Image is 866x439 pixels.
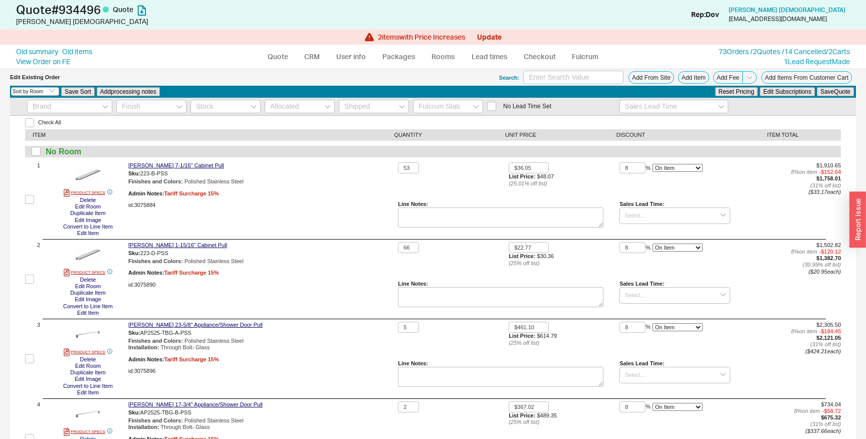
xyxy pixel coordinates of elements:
[128,190,164,196] span: Admin Notes:
[509,173,535,179] b: List Price:
[394,132,505,138] div: QUANTITY
[113,5,133,14] span: Quote
[128,258,183,264] b: Finishes and Colors :
[97,87,160,96] button: Addprocessing notes
[819,328,841,335] span: - $184.45
[619,207,730,224] input: Select...
[140,409,191,415] span: AP2525-TBG-B-PSS
[619,201,730,207] div: Sales Lead Time:
[398,360,603,367] div: Line Notes:
[325,105,331,109] svg: open menu
[791,328,817,335] span: 8 % on item
[62,47,92,57] a: Old items
[477,33,502,41] button: Update
[619,360,730,367] div: Sales Lead Time:
[682,74,706,81] span: Add Item
[765,74,848,81] span: Add Items From Customer Cart
[826,47,850,56] a: /2Carts
[523,71,623,84] input: Enter Search Value
[727,132,838,138] div: ITEM TOTAL
[791,249,817,255] span: 8 % on item
[297,48,327,66] a: CRM
[67,369,108,376] button: Duplicate Item
[719,47,826,56] a: 73Orders /2Quotes /14 Cancelled
[816,322,841,328] span: $2,305.50
[691,10,719,20] div: Rep: Dov
[509,340,539,346] i: ( 25 % off list)
[509,412,535,418] b: List Price:
[140,170,168,176] span: 223-B-PSS
[399,105,405,109] svg: open menu
[10,74,60,81] div: Edit Existing Order
[251,105,257,109] svg: open menu
[718,105,724,109] svg: open menu
[473,105,479,109] svg: open menu
[116,100,186,113] input: Finish
[817,87,854,96] button: SaveQuote
[805,348,841,354] i: ( $424.21 each)
[128,344,159,350] b: Installation :
[128,282,394,288] div: id: 3075890
[720,293,726,297] svg: open menu
[717,74,739,81] span: Add Fee
[128,401,263,408] a: [PERSON_NAME] 17-3/4" Appliance/Shower Door Pull
[821,414,841,420] span: $675.32
[128,344,394,351] div: Through Bolt- Glass
[128,170,140,176] span: Sku:
[128,417,394,424] div: Polished Stainless Steel
[791,169,817,175] span: 8 % on item
[60,383,116,389] button: Convert to Line Item
[729,7,845,14] a: [PERSON_NAME] [DEMOGRAPHIC_DATA]
[730,262,841,268] div: ( 30.99 % off list)
[64,428,105,436] a: PRODUCT SPECS
[74,389,102,396] button: Edit Item
[821,401,841,407] span: $734.04
[730,421,841,427] div: ( 31 % off list)
[72,376,104,382] button: Edit Image
[645,165,651,171] span: %
[509,412,619,425] div: $489.35
[128,242,227,249] a: [PERSON_NAME] 1-15/16" Cabinet Pull
[816,175,841,181] span: $1,758.01
[616,132,728,138] div: DISCOUNT
[378,33,465,41] span: 2 item s with Price Increases
[499,75,519,81] div: Search:
[398,281,603,287] div: Line Notes:
[176,105,182,109] svg: open menu
[128,202,394,208] div: id: 3075884
[487,102,496,111] input: No Lead Time Set
[38,119,61,126] span: Check All
[102,105,108,109] svg: open menu
[715,87,758,96] button: Reset Pricing
[819,249,841,255] span: - $120.12
[140,330,191,336] span: AP2525-TBG-A-PSS
[729,16,827,23] div: [EMAIL_ADDRESS][DOMAIN_NAME]
[128,338,394,344] div: Polished Stainless Steel
[645,245,651,251] span: %
[76,162,100,187] img: 223_sfohhc
[72,203,104,210] button: Edit Room
[509,419,539,425] i: ( 25 % off list)
[128,178,394,185] div: Polished Stainless Steel
[77,277,99,283] button: Delete
[816,162,841,168] span: $1,910.65
[808,189,841,195] i: ( $33.17 each)
[128,356,164,362] span: Admin Notes:
[128,162,224,169] a: [PERSON_NAME] 7-1/16" Cabinet Pull
[730,182,841,189] div: ( 31 % off list)
[761,71,852,84] button: Add Items From Customer Cart
[645,403,651,410] span: %
[805,428,841,434] i: ( $337.66 each)
[128,270,164,276] span: Admin Notes:
[619,100,728,113] input: Sales Lead Time
[128,417,183,423] b: Finishes and Colors :
[398,401,419,413] input: Qty
[128,424,394,430] div: Through Bolt- Glass
[503,103,551,110] span: No Lead Time Set
[128,258,394,265] div: Polished Stainless Steel
[164,356,219,362] span: Tariff Surcharge 15%
[72,217,104,224] button: Edit Image
[720,213,726,217] svg: open menu
[398,242,419,254] input: Qty
[509,180,547,186] i: ( 25.01 % off list)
